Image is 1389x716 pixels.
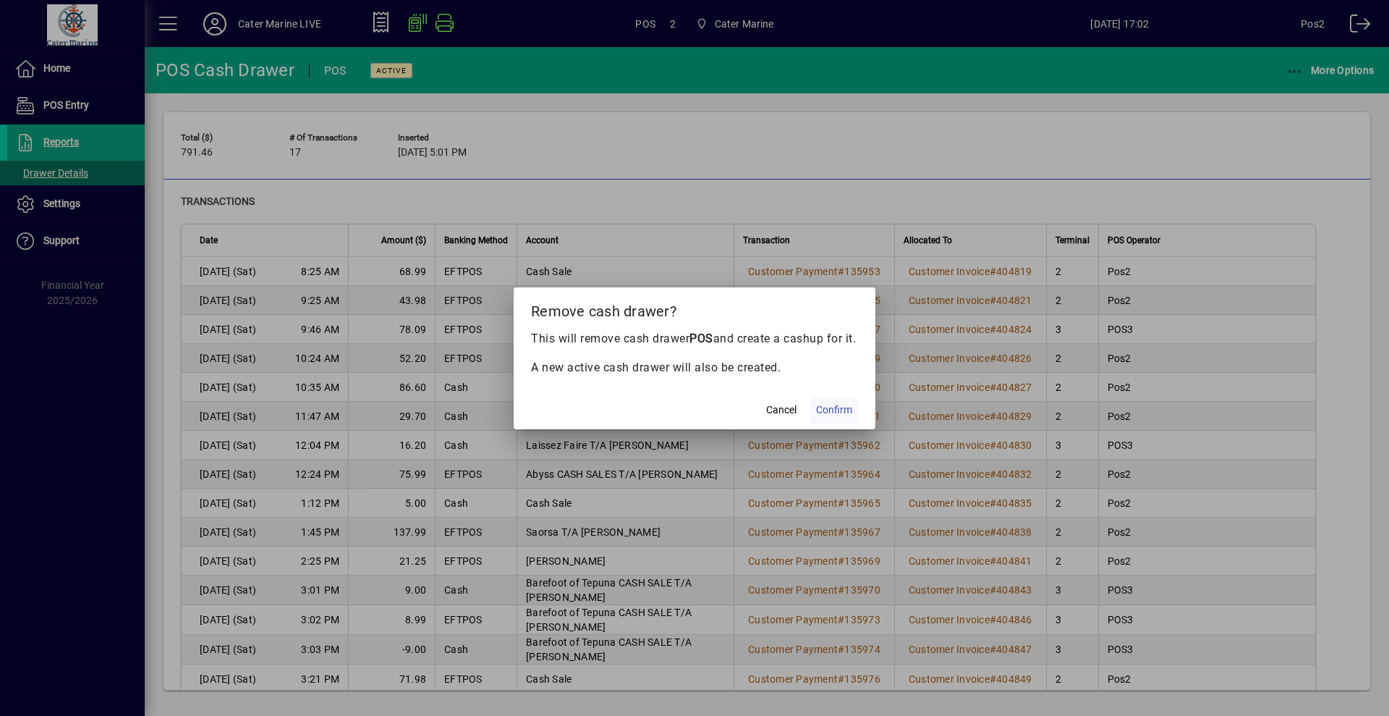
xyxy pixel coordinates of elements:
[758,397,804,424] button: Cancel
[531,330,858,348] p: This will remove cash drawer and create a cashup for it.
[689,332,713,345] b: POS
[531,359,858,376] p: A new active cash drawer will also be created.
[810,397,858,424] button: Confirm
[514,287,875,329] h2: Remove cash drawer?
[766,403,797,418] span: Cancel
[816,403,852,418] span: Confirm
